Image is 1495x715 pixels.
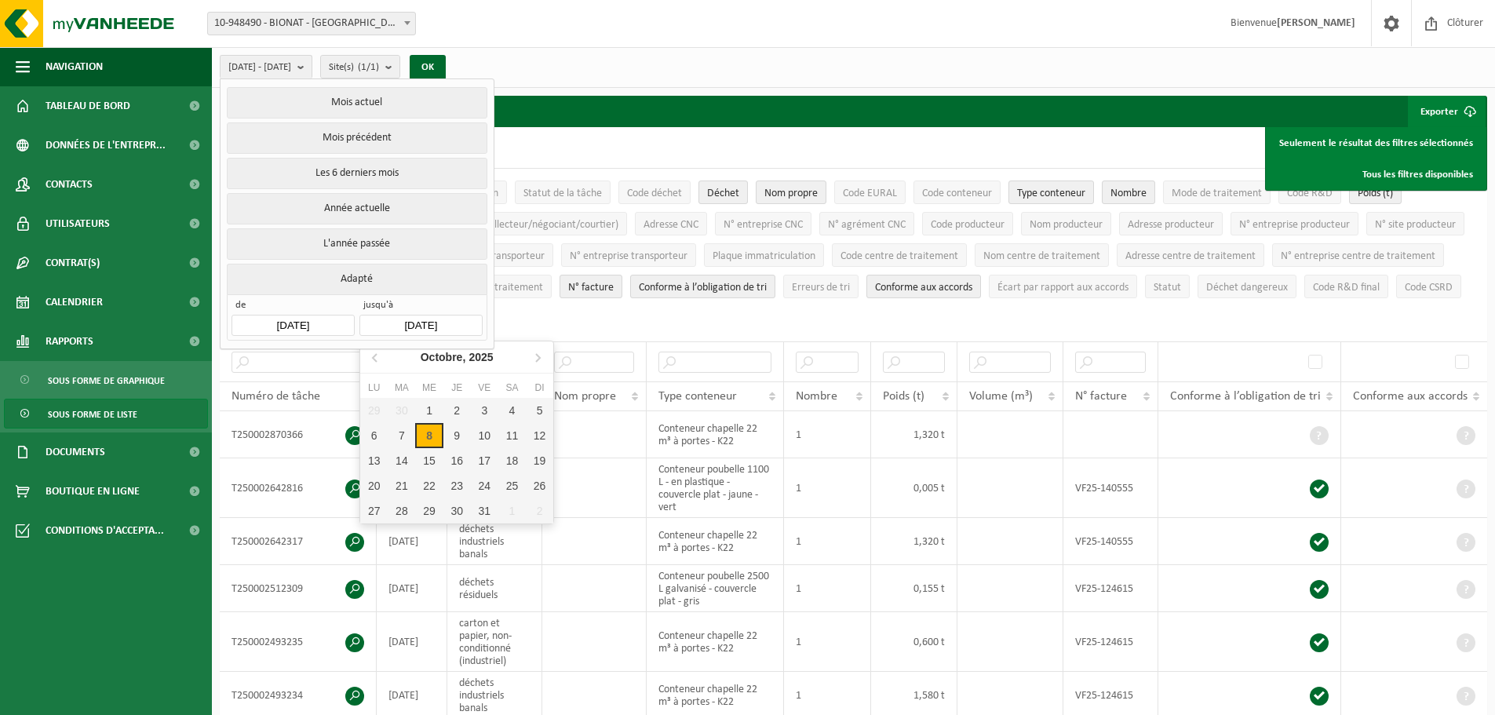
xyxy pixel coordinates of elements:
[360,398,388,423] div: 29
[1278,181,1341,204] button: Code R&DCode R&amp;D: Activate to sort
[498,498,526,523] div: 1
[618,181,691,204] button: Code déchetCode déchet: Activate to sort
[207,12,416,35] span: 10-948490 - BIONAT - NAMUR - SUARLÉE
[1281,250,1435,262] span: N° entreprise centre de traitement
[227,122,487,154] button: Mois précédent
[451,250,545,262] span: Adresse transporteur
[360,448,388,473] div: 13
[415,398,443,423] div: 1
[1075,390,1127,403] span: N° facture
[377,518,447,565] td: [DATE]
[1405,282,1453,294] span: Code CSRD
[1145,275,1190,298] button: StatutStatut: Activate to sort
[1063,612,1158,672] td: VF25-124615
[388,380,415,396] div: Ma
[784,565,870,612] td: 1
[4,399,208,429] a: Sous forme de liste
[443,473,471,498] div: 23
[1154,282,1181,294] span: Statut
[931,219,1005,231] span: Code producteur
[48,366,165,396] span: Sous forme de graphique
[526,398,553,423] div: 5
[560,275,622,298] button: N° factureN° facture: Activate to sort
[832,243,967,267] button: Code centre de traitementCode centre de traitement: Activate to sort
[1119,212,1223,235] button: Adresse producteurAdresse producteur: Activate to sort
[320,55,400,78] button: Site(s)(1/1)
[1375,219,1456,231] span: N° site producteur
[410,55,446,80] button: OK
[698,181,748,204] button: DéchetDéchet: Activate to sort
[840,250,958,262] span: Code centre de traitement
[1358,188,1393,199] span: Poids (t)
[792,282,850,294] span: Erreurs de tri
[644,219,698,231] span: Adresse CNC
[647,612,784,672] td: Conteneur chapelle 22 m³ à portes - K22
[415,473,443,498] div: 22
[784,411,870,458] td: 1
[1017,188,1085,199] span: Type conteneur
[471,498,498,523] div: 31
[498,448,526,473] div: 18
[647,458,784,518] td: Conteneur poubelle 1100 L - en plastique - couvercle plat - jaune - vert
[871,612,957,672] td: 0,600 t
[1408,96,1486,127] button: Exporter
[220,612,377,672] td: T250002493235
[969,390,1033,403] span: Volume (m³)
[232,390,320,403] span: Numéro de tâche
[227,193,487,224] button: Année actuelle
[1313,282,1380,294] span: Code R&D final
[1110,188,1147,199] span: Nombre
[443,448,471,473] div: 16
[871,411,957,458] td: 1,320 t
[707,188,739,199] span: Déchet
[208,13,415,35] span: 10-948490 - BIONAT - NAMUR - SUARLÉE
[989,275,1137,298] button: Écart par rapport aux accordsÉcart par rapport aux accords: Activate to sort
[983,250,1100,262] span: Nom centre de traitement
[704,243,824,267] button: Plaque immatriculationPlaque immatriculation: Activate to sort
[843,188,897,199] span: Code EURAL
[713,250,815,262] span: Plaque immatriculation
[1063,458,1158,518] td: VF25-140555
[647,411,784,458] td: Conteneur chapelle 22 m³ à portes - K22
[784,458,870,518] td: 1
[975,243,1109,267] button: Nom centre de traitementNom centre de traitement: Activate to sort
[997,282,1129,294] span: Écart par rapport aux accords
[46,472,140,511] span: Boutique en ligne
[647,565,784,612] td: Conteneur poubelle 2500 L galvanisé - couvercle plat - gris
[1267,127,1485,159] a: Seulement le résultat des filtres sélectionnés
[1125,250,1256,262] span: Adresse centre de traitement
[724,219,803,231] span: N° entreprise CNC
[447,565,541,612] td: déchets résiduels
[471,380,498,396] div: Ve
[784,612,870,672] td: 1
[360,380,388,396] div: Lu
[414,345,500,370] div: Octobre,
[635,212,707,235] button: Adresse CNCAdresse CNC: Activate to sort
[913,181,1001,204] button: Code conteneurCode conteneur: Activate to sort
[561,243,696,267] button: N° entreprise transporteurN° entreprise transporteur: Activate to sort
[46,126,166,165] span: Données de l'entrepr...
[498,398,526,423] div: 4
[756,181,826,204] button: Nom propreNom propre: Activate to sort
[415,380,443,396] div: Me
[523,188,602,199] span: Statut de la tâche
[883,390,924,403] span: Poids (t)
[875,282,972,294] span: Conforme aux accords
[866,275,981,298] button: Conforme aux accords : Activate to sort
[329,56,379,79] span: Site(s)
[388,448,415,473] div: 14
[220,458,377,518] td: T250002642816
[437,219,618,231] span: Nom CNC (collecteur/négociant/courtier)
[1366,212,1464,235] button: N° site producteurN° site producteur : Activate to sort
[46,322,93,361] span: Rapports
[764,188,818,199] span: Nom propre
[871,458,957,518] td: 0,005 t
[554,390,616,403] span: Nom propre
[232,299,354,315] span: de
[1128,219,1214,231] span: Adresse producteur
[443,423,471,448] div: 9
[443,243,553,267] button: Adresse transporteurAdresse transporteur: Activate to sort
[428,212,627,235] button: Nom CNC (collecteur/négociant/courtier)Nom CNC (collecteur/négociant/courtier): Activate to sort
[360,473,388,498] div: 20
[1163,181,1271,204] button: Mode de traitementMode de traitement: Activate to sort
